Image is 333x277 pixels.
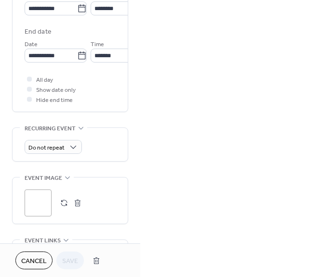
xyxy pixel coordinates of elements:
[28,142,65,153] span: Do not repeat
[15,252,53,269] button: Cancel
[36,85,76,95] span: Show date only
[25,189,52,216] div: ;
[25,39,38,50] span: Date
[25,173,62,183] span: Event image
[36,75,53,85] span: All day
[25,236,61,246] span: Event links
[21,256,47,266] span: Cancel
[25,124,76,134] span: Recurring event
[36,95,73,105] span: Hide end time
[91,39,104,50] span: Time
[25,27,52,37] div: End date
